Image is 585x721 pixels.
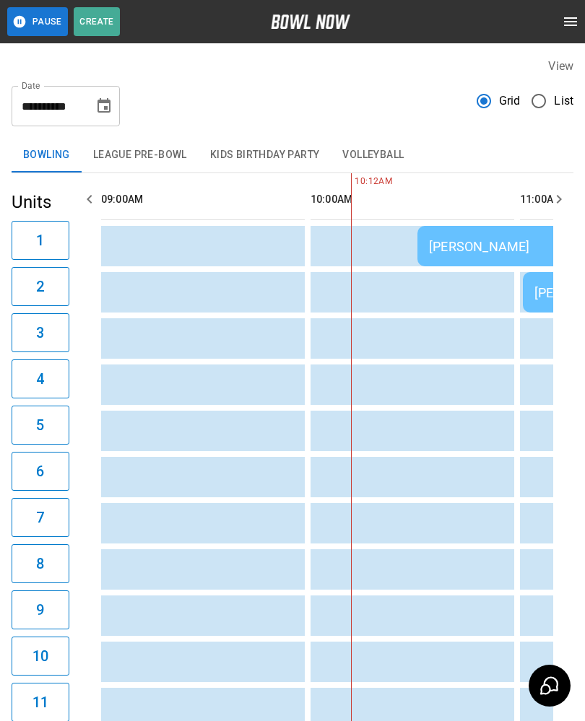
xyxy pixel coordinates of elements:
[548,59,573,73] label: View
[271,14,350,29] img: logo
[12,221,69,260] button: 1
[12,590,69,629] button: 9
[36,598,44,621] h6: 9
[12,359,69,398] button: 4
[499,92,521,110] span: Grid
[12,267,69,306] button: 2
[36,275,44,298] h6: 2
[36,229,44,252] h6: 1
[12,637,69,676] button: 10
[36,506,44,529] h6: 7
[90,92,118,121] button: Choose date, selected date is Aug 27, 2025
[32,691,48,714] h6: 11
[12,406,69,445] button: 5
[36,321,44,344] h6: 3
[554,92,573,110] span: List
[12,138,573,172] div: inventory tabs
[12,452,69,491] button: 6
[12,544,69,583] button: 8
[199,138,331,172] button: Kids Birthday Party
[74,7,120,36] button: Create
[351,175,355,189] span: 10:12AM
[12,191,69,214] h5: Units
[12,138,82,172] button: Bowling
[12,313,69,352] button: 3
[7,7,68,36] button: Pause
[311,179,514,220] th: 10:00AM
[331,138,415,172] button: Volleyball
[32,644,48,668] h6: 10
[36,414,44,437] h6: 5
[556,7,585,36] button: open drawer
[36,367,44,390] h6: 4
[36,552,44,575] h6: 8
[12,498,69,537] button: 7
[36,460,44,483] h6: 6
[101,179,305,220] th: 09:00AM
[82,138,199,172] button: League Pre-Bowl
